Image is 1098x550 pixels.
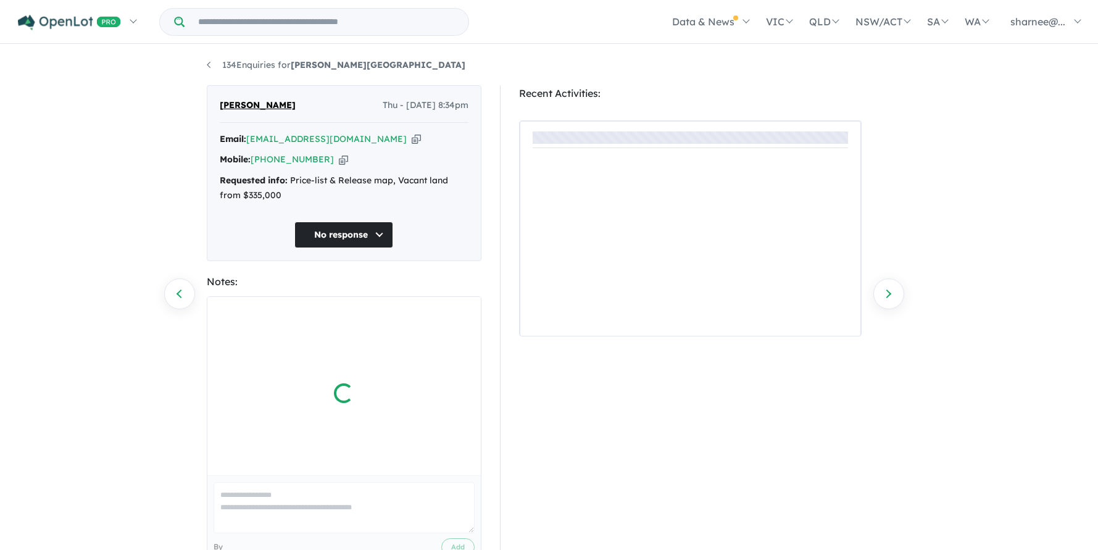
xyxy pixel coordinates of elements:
[220,154,251,165] strong: Mobile:
[207,59,465,70] a: 134Enquiries for[PERSON_NAME][GEOGRAPHIC_DATA]
[246,133,407,144] a: [EMAIL_ADDRESS][DOMAIN_NAME]
[1010,15,1065,28] span: sharnee@...
[207,273,481,290] div: Notes:
[339,153,348,166] button: Copy
[251,154,334,165] a: [PHONE_NUMBER]
[519,85,862,102] div: Recent Activities:
[207,58,892,73] nav: breadcrumb
[220,173,468,203] div: Price-list & Release map, Vacant land from $335,000
[187,9,466,35] input: Try estate name, suburb, builder or developer
[220,175,288,186] strong: Requested info:
[220,133,246,144] strong: Email:
[18,15,121,30] img: Openlot PRO Logo White
[383,98,468,113] span: Thu - [DATE] 8:34pm
[294,222,393,248] button: No response
[220,98,296,113] span: [PERSON_NAME]
[291,59,465,70] strong: [PERSON_NAME][GEOGRAPHIC_DATA]
[412,133,421,146] button: Copy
